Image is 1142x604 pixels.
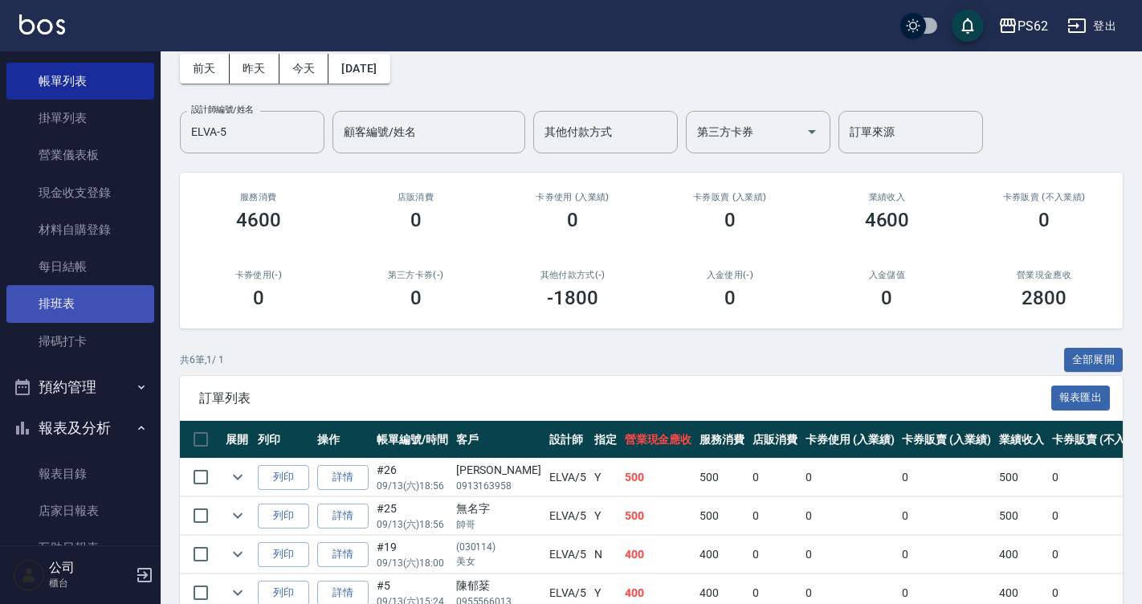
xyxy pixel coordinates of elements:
[590,459,621,496] td: Y
[456,540,496,554] p: (030114)
[1064,348,1124,373] button: 全部展開
[328,54,390,84] button: [DATE]
[6,492,154,529] a: 店家日報表
[191,104,254,116] label: 設計師編號/姓名
[1018,16,1048,36] div: PS62
[6,100,154,137] a: 掛單列表
[199,270,318,280] h2: 卡券使用(-)
[547,287,598,309] h3: -1800
[1022,287,1067,309] h3: 2800
[317,542,369,567] a: 詳情
[748,497,801,535] td: 0
[6,63,154,100] a: 帳單列表
[992,10,1054,43] button: PS62
[410,287,422,309] h3: 0
[695,497,748,535] td: 500
[456,577,541,594] div: 陳郁棻
[377,517,448,532] p: 09/13 (六) 18:56
[995,421,1048,459] th: 業績收入
[49,576,131,590] p: 櫃台
[1051,390,1111,405] a: 報表匯出
[253,287,264,309] h3: 0
[222,421,254,459] th: 展開
[258,465,309,490] button: 列印
[801,459,899,496] td: 0
[373,459,452,496] td: #26
[590,421,621,459] th: 指定
[456,554,541,569] p: 美女
[695,536,748,573] td: 400
[724,287,736,309] h3: 0
[799,119,825,145] button: Open
[1061,11,1123,41] button: 登出
[590,497,621,535] td: Y
[456,462,541,479] div: [PERSON_NAME]
[801,421,899,459] th: 卡券使用 (入業績)
[456,500,541,517] div: 無名字
[226,504,250,528] button: expand row
[6,137,154,173] a: 營業儀表板
[373,536,452,573] td: #19
[6,366,154,408] button: 預約管理
[49,560,131,576] h5: 公司
[828,192,947,202] h2: 業績收入
[226,542,250,566] button: expand row
[13,559,45,591] img: Person
[898,459,995,496] td: 0
[1038,209,1050,231] h3: 0
[410,209,422,231] h3: 0
[230,54,279,84] button: 昨天
[6,174,154,211] a: 現金收支登錄
[236,209,281,231] h3: 4600
[621,421,696,459] th: 營業現金應收
[995,536,1048,573] td: 400
[545,497,590,535] td: ELVA /5
[456,479,541,493] p: 0913163958
[180,54,230,84] button: 前天
[19,14,65,35] img: Logo
[313,421,373,459] th: 操作
[621,497,696,535] td: 500
[258,542,309,567] button: 列印
[695,459,748,496] td: 500
[6,248,154,285] a: 每日結帳
[952,10,984,42] button: save
[357,270,475,280] h2: 第三方卡券(-)
[995,497,1048,535] td: 500
[6,407,154,449] button: 報表及分析
[898,536,995,573] td: 0
[545,536,590,573] td: ELVA /5
[567,209,578,231] h3: 0
[801,497,899,535] td: 0
[199,390,1051,406] span: 訂單列表
[377,479,448,493] p: 09/13 (六) 18:56
[671,192,789,202] h2: 卡券販賣 (入業績)
[180,353,224,367] p: 共 6 筆, 1 / 1
[898,421,995,459] th: 卡券販賣 (入業績)
[513,192,632,202] h2: 卡券使用 (入業績)
[6,285,154,322] a: 排班表
[357,192,475,202] h2: 店販消費
[6,323,154,360] a: 掃碼打卡
[621,459,696,496] td: 500
[985,270,1103,280] h2: 營業現金應收
[695,421,748,459] th: 服務消費
[199,192,318,202] h3: 服務消費
[456,517,541,532] p: 帥哥
[373,421,452,459] th: 帳單編號/時間
[724,209,736,231] h3: 0
[6,211,154,248] a: 材料自購登錄
[317,504,369,528] a: 詳情
[1051,386,1111,410] button: 報表匯出
[671,270,789,280] h2: 入金使用(-)
[985,192,1103,202] h2: 卡券販賣 (不入業績)
[621,536,696,573] td: 400
[748,459,801,496] td: 0
[317,465,369,490] a: 詳情
[898,497,995,535] td: 0
[865,209,910,231] h3: 4600
[828,270,947,280] h2: 入金儲值
[748,536,801,573] td: 0
[6,529,154,566] a: 互助日報表
[452,421,545,459] th: 客戶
